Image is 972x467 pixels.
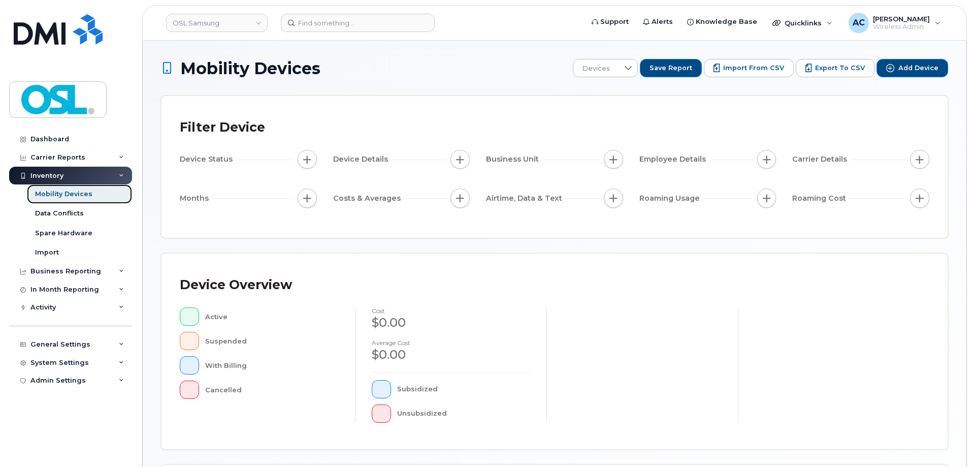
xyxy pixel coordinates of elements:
[650,64,692,73] span: Save Report
[486,193,565,204] span: Airtime, Data & Text
[180,114,265,141] div: Filter Device
[205,381,339,399] div: Cancelled
[372,339,530,346] h4: Average cost
[397,380,531,398] div: Subsidized
[639,193,703,204] span: Roaming Usage
[180,272,292,298] div: Device Overview
[723,64,784,73] span: Import from CSV
[397,404,531,423] div: Unsubsidized
[815,64,865,73] span: Export to CSV
[898,64,938,73] span: Add Device
[640,59,702,77] button: Save Report
[180,154,236,165] span: Device Status
[333,193,404,204] span: Costs & Averages
[792,154,850,165] span: Carrier Details
[372,314,530,331] div: $0.00
[704,59,794,77] button: Import from CSV
[205,356,339,375] div: With Billing
[573,59,619,78] span: Devices
[792,193,849,204] span: Roaming Cost
[796,59,874,77] button: Export to CSV
[639,154,709,165] span: Employee Details
[205,332,339,350] div: Suspended
[372,346,530,363] div: $0.00
[180,193,212,204] span: Months
[180,59,320,77] span: Mobility Devices
[205,307,339,326] div: Active
[877,59,948,77] button: Add Device
[372,307,530,314] h4: cost
[333,154,391,165] span: Device Details
[486,154,542,165] span: Business Unit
